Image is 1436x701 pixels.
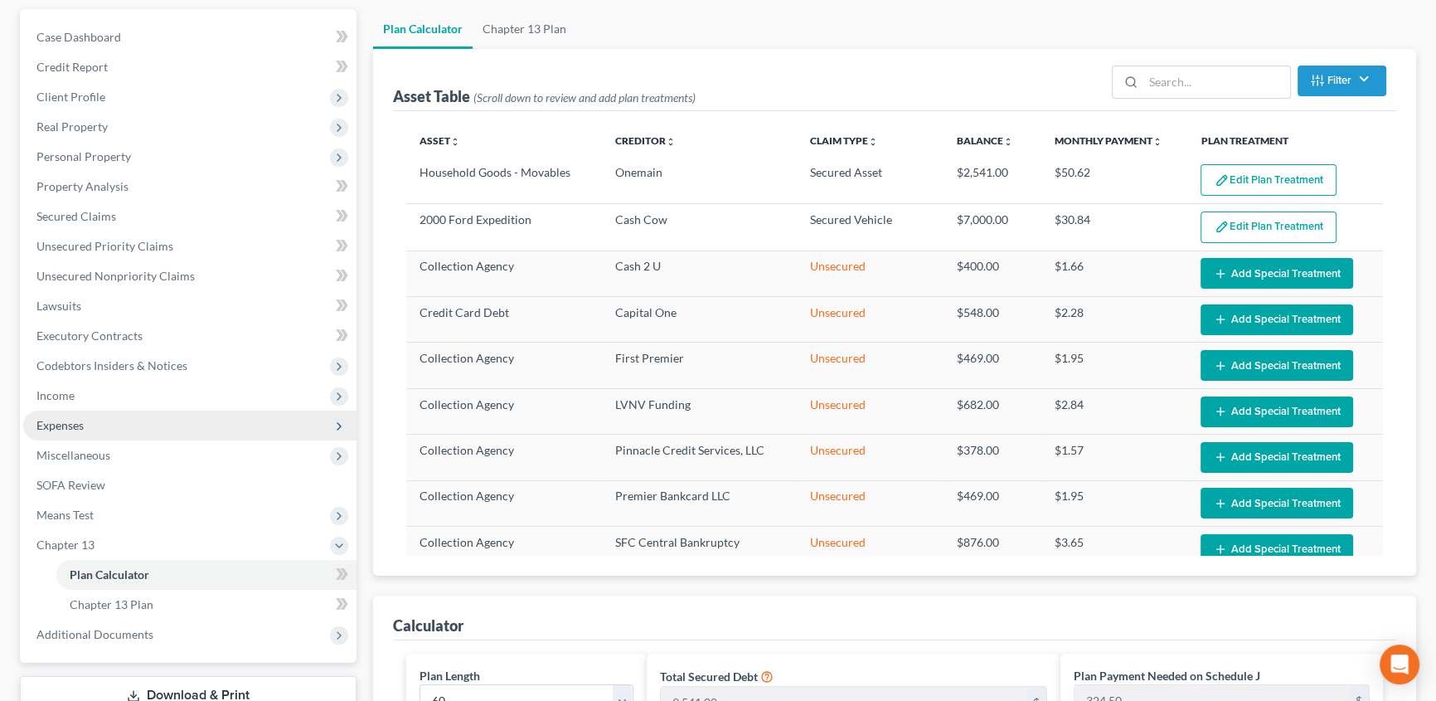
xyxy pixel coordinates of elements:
[36,119,108,134] span: Real Property
[615,134,676,147] a: Creditorunfold_more
[23,231,357,261] a: Unsecured Priority Claims
[797,297,944,343] td: Unsecured
[406,388,602,434] td: Collection Agency
[36,508,94,522] span: Means Test
[797,343,944,388] td: Unsecured
[1201,164,1337,196] button: Edit Plan Treatment
[797,158,944,204] td: Secured Asset
[944,343,1041,388] td: $469.00
[1041,297,1188,343] td: $2.28
[602,343,798,388] td: First Premier
[797,251,944,296] td: Unsecured
[797,435,944,480] td: Unsecured
[1201,534,1353,565] button: Add Special Treatment
[23,261,357,291] a: Unsecured Nonpriority Claims
[1074,667,1260,684] label: Plan Payment Needed on Schedule J
[602,204,798,251] td: Cash Cow
[602,297,798,343] td: Capital One
[23,172,357,202] a: Property Analysis
[602,158,798,204] td: Onemain
[797,480,944,526] td: Unsecured
[797,527,944,572] td: Unsecured
[36,299,81,313] span: Lawsuits
[1201,488,1353,518] button: Add Special Treatment
[56,560,357,590] a: Plan Calculator
[666,137,676,147] i: unfold_more
[36,30,121,44] span: Case Dashboard
[36,478,105,492] span: SOFA Review
[373,9,473,49] a: Plan Calculator
[944,251,1041,296] td: $400.00
[23,470,357,500] a: SOFA Review
[393,86,696,106] div: Asset Table
[797,388,944,434] td: Unsecured
[1201,212,1337,243] button: Edit Plan Treatment
[1152,137,1162,147] i: unfold_more
[420,134,460,147] a: Assetunfold_more
[406,527,602,572] td: Collection Agency
[1041,204,1188,251] td: $30.84
[1201,442,1353,473] button: Add Special Treatment
[1041,527,1188,572] td: $3.65
[406,297,602,343] td: Credit Card Debt
[406,251,602,296] td: Collection Agency
[36,388,75,402] span: Income
[1041,251,1188,296] td: $1.66
[393,616,463,635] div: Calculator
[406,204,602,251] td: 2000 Ford Expedition
[23,22,357,52] a: Case Dashboard
[36,269,195,283] span: Unsecured Nonpriority Claims
[944,204,1041,251] td: $7,000.00
[450,137,460,147] i: unfold_more
[1201,258,1353,289] button: Add Special Treatment
[868,137,878,147] i: unfold_more
[36,209,116,223] span: Secured Claims
[1041,158,1188,204] td: $50.62
[602,251,798,296] td: Cash 2 U
[944,527,1041,572] td: $876.00
[797,204,944,251] td: Secured Vehicle
[406,480,602,526] td: Collection Agency
[944,435,1041,480] td: $378.00
[23,52,357,82] a: Credit Report
[1143,66,1290,98] input: Search...
[602,388,798,434] td: LVNV Funding
[36,90,105,104] span: Client Profile
[944,480,1041,526] td: $469.00
[1003,137,1013,147] i: unfold_more
[36,239,173,253] span: Unsecured Priority Claims
[1215,220,1229,234] img: edit-pencil-c1479a1de80d8dea1e2430c2f745a3c6a07e9d7aa2eeffe225670001d78357a8.svg
[23,202,357,231] a: Secured Claims
[810,134,878,147] a: Claim Typeunfold_more
[36,358,187,372] span: Codebtors Insiders & Notices
[473,9,576,49] a: Chapter 13 Plan
[420,667,480,684] label: Plan Length
[36,627,153,641] span: Additional Documents
[36,329,143,343] span: Executory Contracts
[1041,343,1188,388] td: $1.95
[406,158,602,204] td: Household Goods - Movables
[944,297,1041,343] td: $548.00
[944,388,1041,434] td: $682.00
[1041,435,1188,480] td: $1.57
[36,179,129,193] span: Property Analysis
[1298,66,1386,96] button: Filter
[1201,350,1353,381] button: Add Special Treatment
[1041,480,1188,526] td: $1.95
[957,134,1013,147] a: Balanceunfold_more
[56,590,357,620] a: Chapter 13 Plan
[70,597,153,611] span: Chapter 13 Plan
[660,668,758,685] label: Total Secured Debt
[36,60,108,74] span: Credit Report
[602,480,798,526] td: Premier Bankcard LLC
[36,149,131,163] span: Personal Property
[36,418,84,432] span: Expenses
[1055,134,1162,147] a: Monthly Paymentunfold_more
[70,567,149,582] span: Plan Calculator
[1380,645,1419,684] div: Open Intercom Messenger
[36,448,110,462] span: Miscellaneous
[1041,388,1188,434] td: $2.84
[473,90,696,105] span: (Scroll down to review and add plan treatments)
[602,435,798,480] td: Pinnacle Credit Services, LLC
[23,291,357,321] a: Lawsuits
